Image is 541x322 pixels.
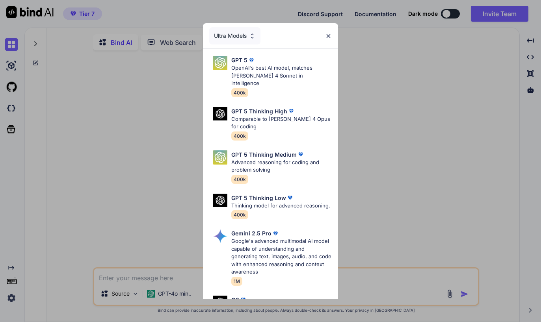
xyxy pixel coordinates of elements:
img: Pick Models [213,56,227,70]
p: GPT 5 Thinking Low [231,194,286,202]
img: premium [287,107,295,115]
img: Pick Models [213,194,227,207]
span: 400k [231,131,248,141]
img: premium [239,296,247,303]
img: premium [247,56,255,64]
p: GPT 5 [231,56,247,64]
p: GPT 5 Thinking Medium [231,150,297,159]
span: 400k [231,175,248,184]
span: 1M [231,277,242,286]
p: GPT 5 Thinking High [231,107,287,115]
p: Comparable to [PERSON_NAME] 4 Opus for coding [231,115,332,131]
img: premium [286,194,294,202]
img: Pick Models [213,229,227,243]
p: O3 [231,296,239,304]
img: Pick Models [213,150,227,165]
span: 400k [231,210,248,219]
img: close [325,33,332,39]
span: 400k [231,88,248,97]
p: Advanced reasoning for coding and problem solving [231,159,332,174]
img: Pick Models [249,33,256,39]
div: Ultra Models [209,27,260,44]
img: premium [297,150,305,158]
p: Gemini 2.5 Pro [231,229,271,237]
img: Pick Models [213,107,227,121]
img: premium [271,229,279,237]
p: Thinking model for advanced reasoning. [231,202,330,210]
p: OpenAI's best AI model, matches [PERSON_NAME] 4 Sonnet in Intelligence [231,64,332,87]
p: Google's advanced multimodal AI model capable of understanding and generating text, images, audio... [231,237,332,276]
img: Pick Models [213,296,227,309]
